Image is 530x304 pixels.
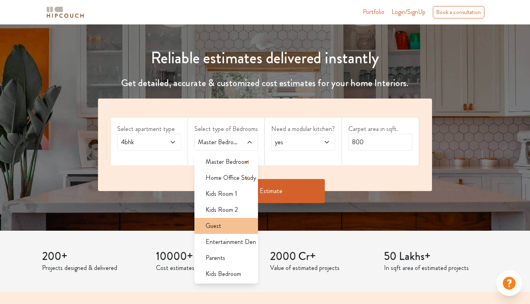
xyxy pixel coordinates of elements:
[384,263,488,273] p: In sqft area of estimated projects
[270,250,374,264] h3: 2000 Cr+
[348,134,412,151] input: Enter area sqft
[433,6,484,18] div: Book a consultation
[93,48,437,68] h1: Reliable estimates delivered instantly
[119,137,162,147] span: 4bhk
[273,137,316,147] span: yes
[270,263,374,273] p: Value of estimated projects
[42,250,146,264] h3: 200+
[156,250,260,264] h3: 10000+
[206,253,225,263] span: Parents
[206,221,221,231] span: Guest
[45,3,85,21] span: logo-horizontal.svg
[42,263,146,273] p: Projects designed & delivered
[205,179,325,203] button: Get Estimate
[194,151,258,159] div: select 2 more room(s)
[392,7,426,16] span: Login/SignUp
[93,77,437,89] h4: Get detailed, accurate & customized cost estimates for your home Interiors.
[206,269,241,279] span: Kids Bedroom
[206,189,237,199] span: Kids Room 1
[206,237,256,247] span: Entertainment Den
[363,7,384,17] a: Portfolio
[348,124,412,134] label: Carpet area in sqft.
[206,173,256,183] span: Home Office Study
[194,124,258,134] label: Select type of Bedrooms
[206,205,238,215] span: Kids Room 2
[206,157,249,167] span: Master Bedroom
[384,250,488,264] h3: 50 Lakhs+
[156,263,260,273] p: Cost estimates provided
[271,124,335,134] label: Need a modular kitchen?
[45,5,85,19] img: logo-horizontal.svg
[117,124,181,134] label: Select apartment type
[196,137,239,147] span: Master Bedroom,Home Office Study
